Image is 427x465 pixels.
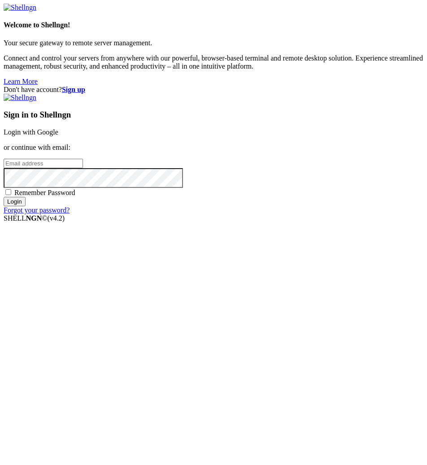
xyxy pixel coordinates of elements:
[4,206,70,214] a: Forgot your password?
[4,54,423,70] p: Connect and control your servers from anywhere with our powerful, browser-based terminal and remo...
[4,4,36,12] img: Shellngn
[26,214,42,222] b: NGN
[4,143,423,152] p: or continue with email:
[14,189,75,196] span: Remember Password
[4,214,65,222] span: SHELL ©
[5,189,11,195] input: Remember Password
[4,197,26,206] input: Login
[4,94,36,102] img: Shellngn
[4,78,38,85] a: Learn More
[4,128,58,136] a: Login with Google
[4,110,423,120] h3: Sign in to Shellngn
[62,86,85,93] a: Sign up
[4,39,423,47] p: Your secure gateway to remote server management.
[4,21,423,29] h4: Welcome to Shellngn!
[4,86,423,94] div: Don't have account?
[48,214,65,222] span: 4.2.0
[4,159,83,168] input: Email address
